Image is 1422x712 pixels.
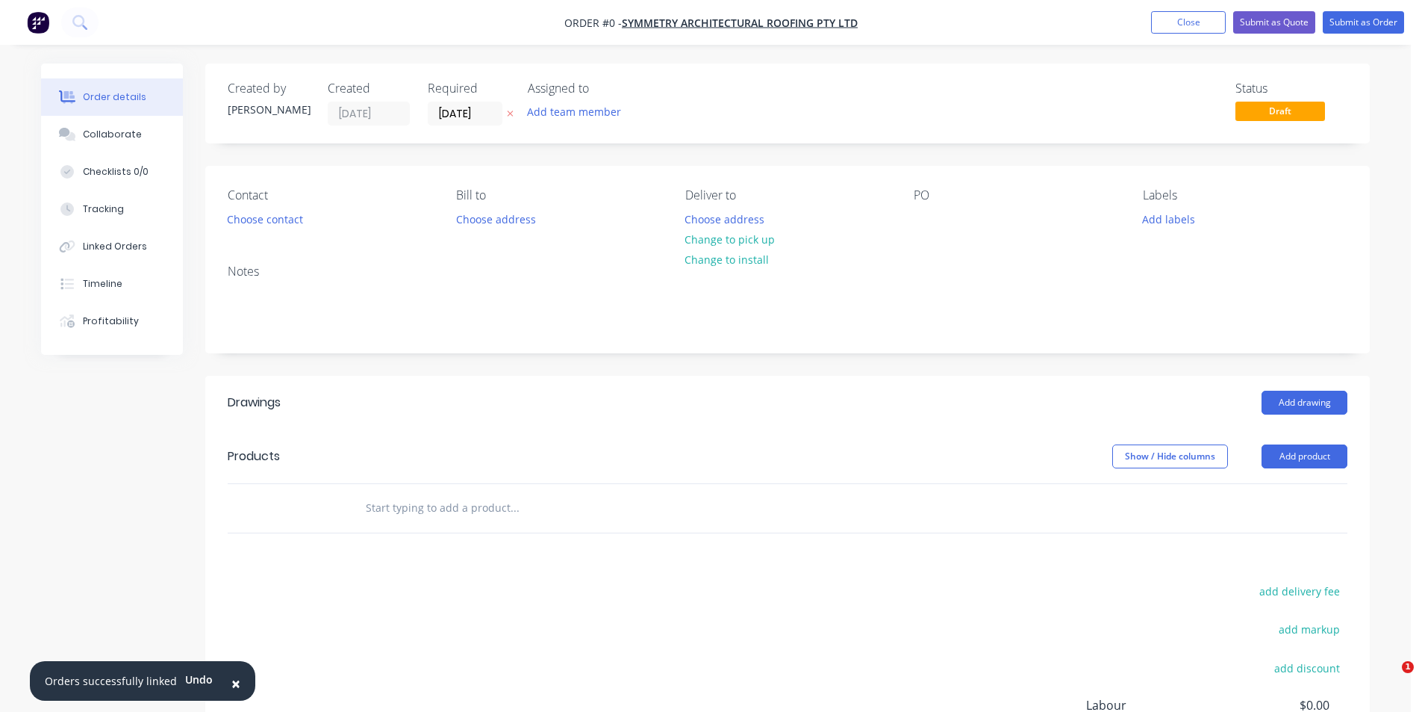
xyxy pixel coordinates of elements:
button: Order details [41,78,183,116]
button: Choose address [677,208,773,229]
button: Undo [177,669,221,691]
button: Timeline [41,265,183,303]
span: Order #0 - [564,16,622,30]
button: Add team member [520,102,629,122]
div: Created by [228,81,310,96]
span: × [231,673,240,694]
div: Labels [1143,188,1347,202]
input: Start typing to add a product... [365,493,664,523]
img: Factory [27,11,49,34]
div: PO [914,188,1118,202]
div: Checklists 0/0 [83,165,149,179]
span: Draft [1235,102,1325,120]
div: Assigned to [528,81,677,96]
button: Add team member [528,102,629,122]
div: [PERSON_NAME] [228,102,310,117]
button: Change to pick up [677,229,783,250]
button: Show / Hide columns [1112,445,1228,468]
div: Products [228,448,280,465]
iframe: Intercom live chat [1371,661,1407,697]
button: Checklists 0/0 [41,153,183,191]
button: Submit as Quote [1233,11,1315,34]
button: Add labels [1134,208,1203,229]
button: Add product [1262,445,1347,468]
button: Change to install [677,250,777,270]
div: Tracking [83,202,124,216]
button: Close [216,666,255,702]
div: Bill to [456,188,661,202]
button: add delivery fee [1251,581,1347,601]
button: Linked Orders [41,228,183,265]
button: Tracking [41,191,183,228]
div: Required [428,81,510,96]
div: Order details [83,90,146,104]
div: Deliver to [685,188,890,202]
span: 1 [1402,661,1414,673]
button: add discount [1266,657,1347,678]
button: Submit as Order [1323,11,1404,34]
div: Drawings [228,394,281,412]
div: Profitability [83,315,139,328]
div: Collaborate [83,128,142,141]
div: Timeline [83,277,122,291]
button: add markup [1270,619,1347,640]
button: Choose contact [219,208,311,229]
button: Collaborate [41,116,183,153]
div: Orders successfully linked [45,673,177,689]
button: Profitability [41,303,183,340]
button: Add drawing [1262,391,1347,415]
div: Notes [228,264,1347,279]
div: Status [1235,81,1347,96]
div: Created [328,81,410,96]
a: Symmetry Architectural Roofing Pty Ltd [622,16,858,30]
div: Linked Orders [83,240,147,253]
button: Close [1151,11,1226,34]
div: Contact [228,188,432,202]
button: Choose address [448,208,543,229]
